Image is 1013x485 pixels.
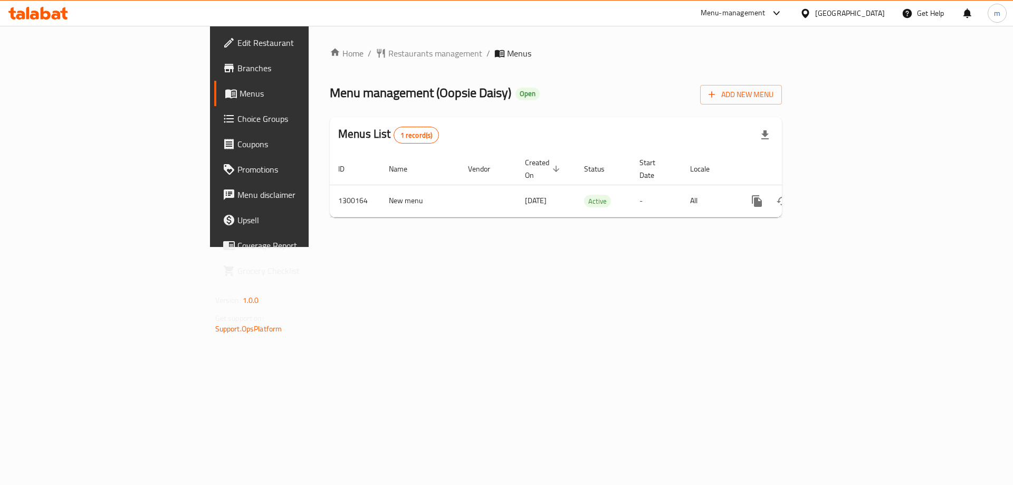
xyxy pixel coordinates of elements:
[237,112,371,125] span: Choice Groups
[237,188,371,201] span: Menu disclaimer
[507,47,531,60] span: Menus
[700,85,782,104] button: Add New Menu
[214,157,379,182] a: Promotions
[237,163,371,176] span: Promotions
[237,62,371,74] span: Branches
[584,163,618,175] span: Status
[709,88,773,101] span: Add New Menu
[701,7,766,20] div: Menu-management
[214,131,379,157] a: Coupons
[736,153,854,185] th: Actions
[486,47,490,60] li: /
[215,311,264,325] span: Get support on:
[237,214,371,226] span: Upsell
[338,163,358,175] span: ID
[237,264,371,277] span: Grocery Checklist
[515,88,540,100] div: Open
[214,182,379,207] a: Menu disclaimer
[468,163,504,175] span: Vendor
[388,47,482,60] span: Restaurants management
[214,207,379,233] a: Upsell
[240,87,371,100] span: Menus
[639,156,669,182] span: Start Date
[338,126,439,144] h2: Menus List
[214,106,379,131] a: Choice Groups
[330,47,782,60] nav: breadcrumb
[389,163,421,175] span: Name
[330,153,854,217] table: enhanced table
[237,36,371,49] span: Edit Restaurant
[214,258,379,283] a: Grocery Checklist
[237,239,371,252] span: Coverage Report
[584,195,611,207] span: Active
[215,293,241,307] span: Version:
[330,81,511,104] span: Menu management ( Oopsie Daisy )
[770,188,795,214] button: Change Status
[237,138,371,150] span: Coupons
[214,55,379,81] a: Branches
[682,185,736,217] td: All
[631,185,682,217] td: -
[525,194,547,207] span: [DATE]
[752,122,778,148] div: Export file
[214,30,379,55] a: Edit Restaurant
[376,47,482,60] a: Restaurants management
[214,233,379,258] a: Coverage Report
[515,89,540,98] span: Open
[394,127,439,144] div: Total records count
[994,7,1000,19] span: m
[690,163,723,175] span: Locale
[243,293,259,307] span: 1.0.0
[394,130,439,140] span: 1 record(s)
[525,156,563,182] span: Created On
[215,322,282,336] a: Support.OpsPlatform
[214,81,379,106] a: Menus
[815,7,885,19] div: [GEOGRAPHIC_DATA]
[744,188,770,214] button: more
[380,185,460,217] td: New menu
